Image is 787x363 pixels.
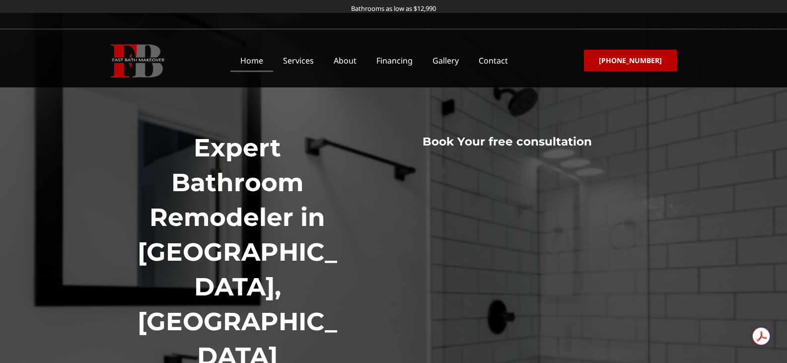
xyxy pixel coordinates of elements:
img: Fast Bath Makeover icon [111,44,164,77]
a: Services [273,49,324,72]
h3: Book Your free consultation [358,135,656,149]
a: Contact [469,49,518,72]
span: [PHONE_NUMBER] [599,57,662,64]
a: Financing [366,49,423,72]
a: Gallery [423,49,469,72]
a: [PHONE_NUMBER] [584,50,677,72]
a: About [324,49,366,72]
a: Home [230,49,273,72]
